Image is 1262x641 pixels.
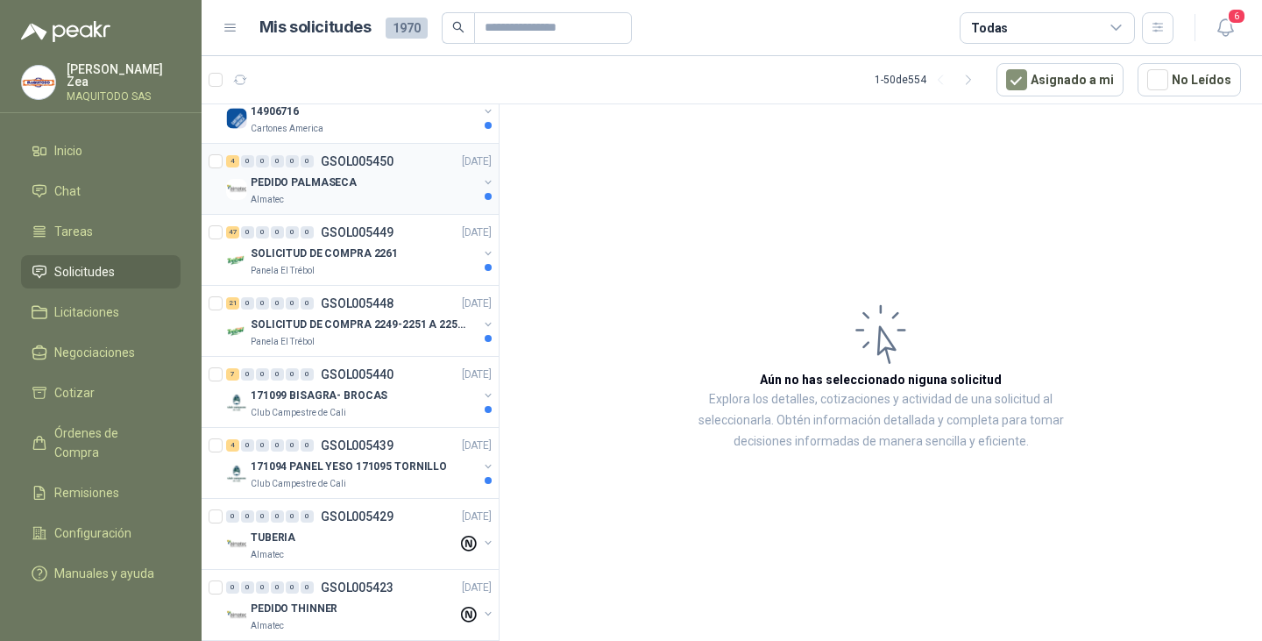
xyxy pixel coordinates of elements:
[226,108,247,129] img: Company Logo
[54,564,154,583] span: Manuales y ayuda
[1209,12,1241,44] button: 6
[226,80,495,136] a: 2 0 0 0 0 0 GSOL005454[DATE] Company Logo14906716Cartones America
[286,581,299,594] div: 0
[226,151,495,207] a: 4 0 0 0 0 0 GSOL005450[DATE] Company LogoPEDIDO PALMASECAAlmatec
[251,548,284,562] p: Almatec
[226,321,247,342] img: Company Logo
[971,18,1008,38] div: Todas
[251,174,357,191] p: PEDIDO PALMASECA
[251,193,284,207] p: Almatec
[271,581,284,594] div: 0
[301,155,314,167] div: 0
[226,463,247,484] img: Company Logo
[462,367,492,383] p: [DATE]
[251,477,346,491] p: Club Campestre de Cali
[271,297,284,310] div: 0
[301,297,314,310] div: 0
[286,297,299,310] div: 0
[226,510,239,523] div: 0
[241,297,254,310] div: 0
[271,439,284,452] div: 0
[251,335,315,349] p: Panela El Trébol
[286,226,299,239] div: 0
[226,534,247,555] img: Company Logo
[286,510,299,523] div: 0
[54,141,82,160] span: Inicio
[256,297,269,310] div: 0
[251,388,387,404] p: 171099 BISAGRA- BROCAS
[321,226,393,239] p: GSOL005449
[256,581,269,594] div: 0
[67,63,181,88] p: [PERSON_NAME] Zea
[251,530,295,546] p: TUBERIA
[21,21,110,42] img: Logo peakr
[22,66,55,99] img: Company Logo
[21,557,181,590] a: Manuales y ayuda
[259,15,372,40] h1: Mis solicitudes
[226,297,239,310] div: 21
[226,222,495,278] a: 47 0 0 0 0 0 GSOL005449[DATE] Company LogoSOLICITUD DE COMPRA 2261Panela El Trébol
[226,605,247,626] img: Company Logo
[321,581,393,594] p: GSOL005423
[54,343,135,362] span: Negociaciones
[462,438,492,454] p: [DATE]
[321,510,393,523] p: GSOL005429
[226,293,495,349] a: 21 0 0 0 0 0 GSOL005448[DATE] Company LogoSOLICITUD DE COMPRA 2249-2251 A 2256-2258 Y 2262Panela ...
[54,523,131,543] span: Configuración
[67,91,181,102] p: MAQUITODO SAS
[301,226,314,239] div: 0
[21,476,181,509] a: Remisiones
[996,63,1124,96] button: Asignado a mi
[226,439,239,452] div: 4
[54,483,119,502] span: Remisiones
[462,580,492,596] p: [DATE]
[251,459,447,475] p: 171094 PANEL YESO 171095 TORNILLO
[286,155,299,167] div: 0
[301,439,314,452] div: 0
[21,174,181,208] a: Chat
[21,296,181,329] a: Licitaciones
[271,368,284,381] div: 0
[256,226,269,239] div: 0
[226,577,495,633] a: 0 0 0 0 0 0 GSOL005423[DATE] Company LogoPEDIDO THINNERAlmatec
[226,226,239,239] div: 47
[251,246,398,262] p: SOLICITUD DE COMPRA 2261
[256,155,269,167] div: 0
[21,134,181,167] a: Inicio
[54,262,115,281] span: Solicitudes
[54,222,93,241] span: Tareas
[241,155,254,167] div: 0
[226,179,247,200] img: Company Logo
[462,509,492,525] p: [DATE]
[271,155,284,167] div: 0
[286,439,299,452] div: 0
[21,215,181,248] a: Tareas
[271,226,284,239] div: 0
[386,18,428,39] span: 1970
[251,264,315,278] p: Panela El Trébol
[301,368,314,381] div: 0
[226,368,239,381] div: 7
[226,250,247,271] img: Company Logo
[1227,8,1246,25] span: 6
[301,581,314,594] div: 0
[251,122,323,136] p: Cartones America
[54,383,95,402] span: Cotizar
[251,317,469,333] p: SOLICITUD DE COMPRA 2249-2251 A 2256-2258 Y 2262
[321,297,393,310] p: GSOL005448
[21,417,181,469] a: Órdenes de Compra
[241,226,254,239] div: 0
[251,601,337,617] p: PEDIDO THINNER
[54,182,81,201] span: Chat
[256,439,269,452] div: 0
[462,224,492,241] p: [DATE]
[226,155,239,167] div: 4
[226,435,495,491] a: 4 0 0 0 0 0 GSOL005439[DATE] Company Logo171094 PANEL YESO 171095 TORNILLOClub Campestre de Cali
[321,368,393,381] p: GSOL005440
[226,506,495,562] a: 0 0 0 0 0 0 GSOL005429[DATE] Company LogoTUBERIAAlmatec
[241,368,254,381] div: 0
[321,155,393,167] p: GSOL005450
[21,516,181,550] a: Configuración
[21,336,181,369] a: Negociaciones
[251,103,299,120] p: 14906716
